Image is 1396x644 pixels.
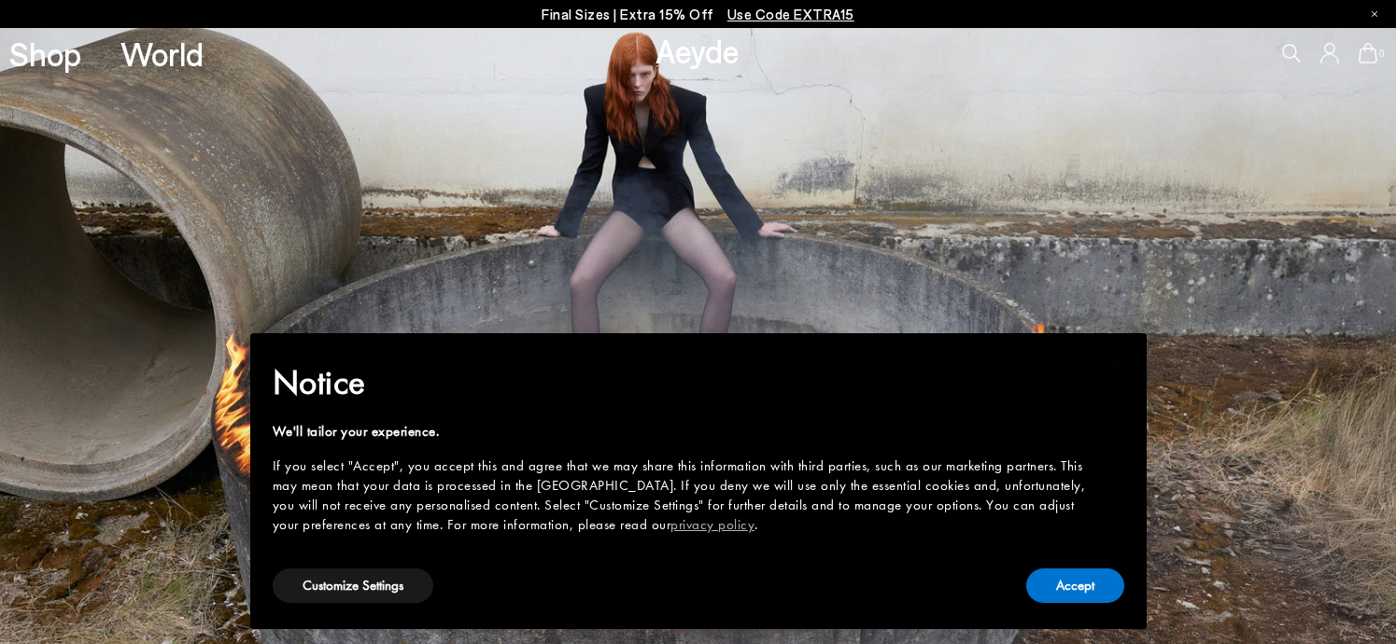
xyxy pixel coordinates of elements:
div: If you select "Accept", you accept this and agree that we may share this information with third p... [273,456,1094,535]
a: World [120,37,204,70]
button: Close this notice [1094,339,1139,384]
button: Customize Settings [273,568,433,603]
span: × [1110,346,1122,375]
span: 0 [1377,49,1387,59]
span: Navigate to /collections/ss25-final-sizes [727,6,854,22]
div: We'll tailor your experience. [273,422,1094,441]
p: Final Sizes | Extra 15% Off [542,3,854,26]
button: Accept [1026,568,1124,603]
a: 0 [1359,43,1377,63]
a: privacy policy [670,515,754,534]
a: Aeyde [656,31,740,70]
h2: Notice [273,358,1094,407]
a: Shop [9,37,81,70]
